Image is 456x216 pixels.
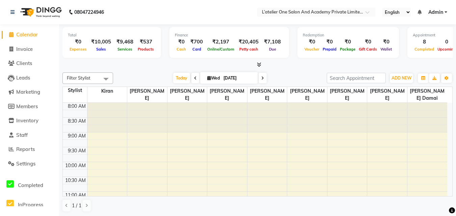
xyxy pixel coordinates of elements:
div: ₹0 [175,38,188,46]
span: [PERSON_NAME] [367,87,407,102]
span: Calendar [16,31,38,38]
span: [PERSON_NAME] [127,87,167,102]
a: Leads [2,74,57,82]
span: Settings [16,160,35,167]
span: InProgress [18,202,43,208]
span: Marketing [16,89,40,95]
span: Leads [16,74,30,81]
span: Prepaid [321,47,338,52]
span: [PERSON_NAME] Damai [407,87,447,102]
a: Marketing [2,88,57,96]
span: Expenses [68,47,88,52]
span: [PERSON_NAME] [207,87,247,102]
span: Online/Custom [206,47,236,52]
span: Admin [428,9,443,16]
span: Completed [413,47,436,52]
div: ₹0 [321,38,338,46]
input: 2025-09-03 [221,73,255,83]
div: 11:00 AM [64,192,87,199]
a: Reports [2,146,57,153]
div: Redemption [303,32,394,38]
div: ₹537 [136,38,156,46]
div: 9:30 AM [66,147,87,154]
span: Products [136,47,156,52]
div: ₹0 [379,38,394,46]
span: Staff [16,132,28,138]
span: [PERSON_NAME] [247,87,287,102]
span: Services [116,47,134,52]
a: Calendar [2,31,57,39]
span: Invoice [16,46,33,52]
span: Due [267,47,278,52]
a: Staff [2,131,57,139]
span: Package [338,47,357,52]
span: [PERSON_NAME] [167,87,207,102]
a: Members [2,103,57,111]
span: Card [191,47,203,52]
span: Gift Cards [357,47,379,52]
div: ₹0 [68,38,88,46]
span: Wed [206,75,221,81]
span: ADD NEW [392,75,411,81]
span: Voucher [303,47,321,52]
a: Settings [2,160,57,168]
span: Kiran [87,87,127,95]
span: Filter Stylist [67,75,90,81]
div: 10:00 AM [64,162,87,169]
span: 1 / 1 [72,202,81,209]
span: [PERSON_NAME] [287,87,327,102]
div: Total [68,32,156,38]
img: logo [17,3,63,22]
span: [PERSON_NAME] [327,87,367,102]
span: Reports [16,146,35,152]
span: Inventory [16,117,38,124]
span: Petty cash [238,47,260,52]
div: 8:30 AM [66,118,87,125]
div: 8 [413,38,436,46]
span: Members [16,103,38,110]
span: Clients [16,60,32,66]
div: ₹10,005 [88,38,114,46]
a: Inventory [2,117,57,125]
div: ₹700 [188,38,206,46]
div: ₹20,405 [236,38,261,46]
span: Completed [18,182,43,188]
input: Search Appointment [327,73,386,83]
b: 08047224946 [74,3,104,22]
div: ₹0 [357,38,379,46]
button: ADD NEW [390,73,413,83]
div: Stylist [63,87,87,94]
div: ₹0 [338,38,357,46]
span: Wallet [379,47,394,52]
div: ₹9,468 [114,38,136,46]
span: Cash [175,47,188,52]
span: Today [173,73,190,83]
div: ₹2,197 [206,38,236,46]
div: ₹0 [303,38,321,46]
span: Sales [95,47,108,52]
a: Clients [2,60,57,67]
div: 10:30 AM [64,177,87,184]
div: 9:00 AM [66,132,87,140]
div: 8:00 AM [66,103,87,110]
div: ₹7,108 [261,38,284,46]
a: Invoice [2,45,57,53]
div: Finance [175,32,284,38]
